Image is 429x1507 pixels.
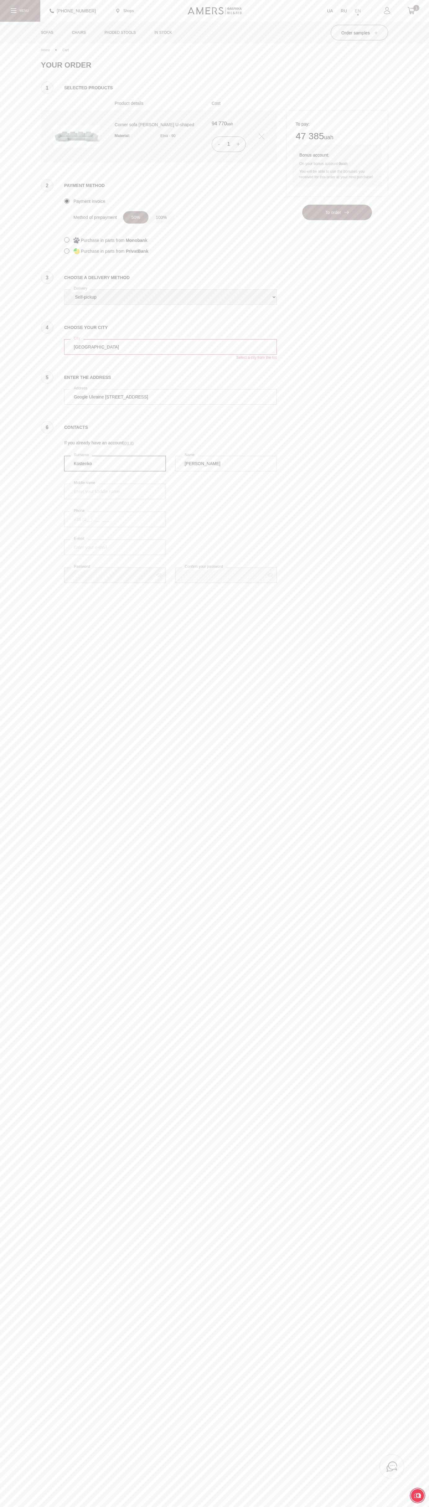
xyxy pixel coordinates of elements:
[64,181,277,189] span: Payment method
[115,134,130,138] span: Material:
[71,452,92,458] label: Surname
[150,22,176,43] a: in stock
[299,169,375,180] p: You will be able to use the bonuses you received for this order at your next purchase!
[64,423,277,431] span: Contacts
[64,512,166,527] input: +38 (0__) __ ___
[148,211,174,224] label: 100%
[67,22,91,43] a: Chairs
[355,7,361,15] a: EN
[53,121,100,152] img: 4790_m_1.jpg
[123,211,149,224] label: 50%
[64,389,277,405] input: Enter the address
[71,480,98,486] label: Middle name
[182,452,198,458] label: Name
[126,247,148,255] span: PrivatBank
[331,25,388,40] button: Order samples
[41,371,53,384] span: 5
[325,210,349,215] span: To order
[41,60,388,70] h1: Your order
[341,7,347,15] a: RU
[339,162,341,166] span: 0
[339,162,347,166] b: uah
[212,121,227,126] span: 94 770
[212,100,264,107] span: Cost
[41,421,53,433] span: 6
[41,321,53,334] span: 4
[81,247,125,255] span: Purchase in parts from
[41,84,277,92] span: Selected products
[71,335,83,342] label: City
[413,5,419,11] span: 1
[327,7,333,15] a: UA
[64,540,166,555] input: Enter your e-mail
[71,536,87,542] label: E-mail
[234,140,243,149] button: +
[126,237,148,244] span: Monobank
[182,563,226,570] label: Confirm your password
[81,237,125,244] span: Purchase in parts from
[64,456,166,471] input: Enter your Last Name
[115,100,197,107] span: Product details
[71,385,91,392] label: Address
[116,8,134,14] a: Shops
[64,439,277,447] p: If you already have an account
[71,508,88,514] label: Phone
[64,339,277,355] input: Please enter a city
[41,82,53,94] span: 1
[175,456,277,471] input: Enter your name
[73,214,117,221] p: Method of prepayment
[123,440,134,445] a: log in
[64,373,277,381] span: Enter the address
[341,30,378,35] span: Order samples
[299,151,375,159] span: Bonus account:
[115,121,197,128] p: Сorner sofa [PERSON_NAME] U-shaped
[296,120,378,128] p: To pay:
[227,141,230,147] span: 1
[36,22,58,43] a: Sofas
[64,273,277,282] span: Choose a delivery method
[299,161,375,167] p: On your bonus account:
[237,355,277,360] span: Select a city from the list
[296,131,378,141] span: uah
[41,271,53,284] span: 3
[41,47,50,53] a: Home
[71,285,90,292] label: Delivery
[100,22,140,43] a: Padded stools
[212,121,264,127] span: uah
[41,48,50,52] span: Home
[71,563,93,570] label: Password
[302,205,372,220] button: To order
[41,179,53,192] span: 2
[50,7,96,15] a: [PHONE_NUMBER]
[64,323,277,331] span: Choose your city
[214,140,224,149] button: -
[73,198,105,205] span: Payment invoice
[296,131,324,141] span: 47 385
[160,134,175,138] span: Etna - 90
[64,484,166,499] input: Enter your Middle name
